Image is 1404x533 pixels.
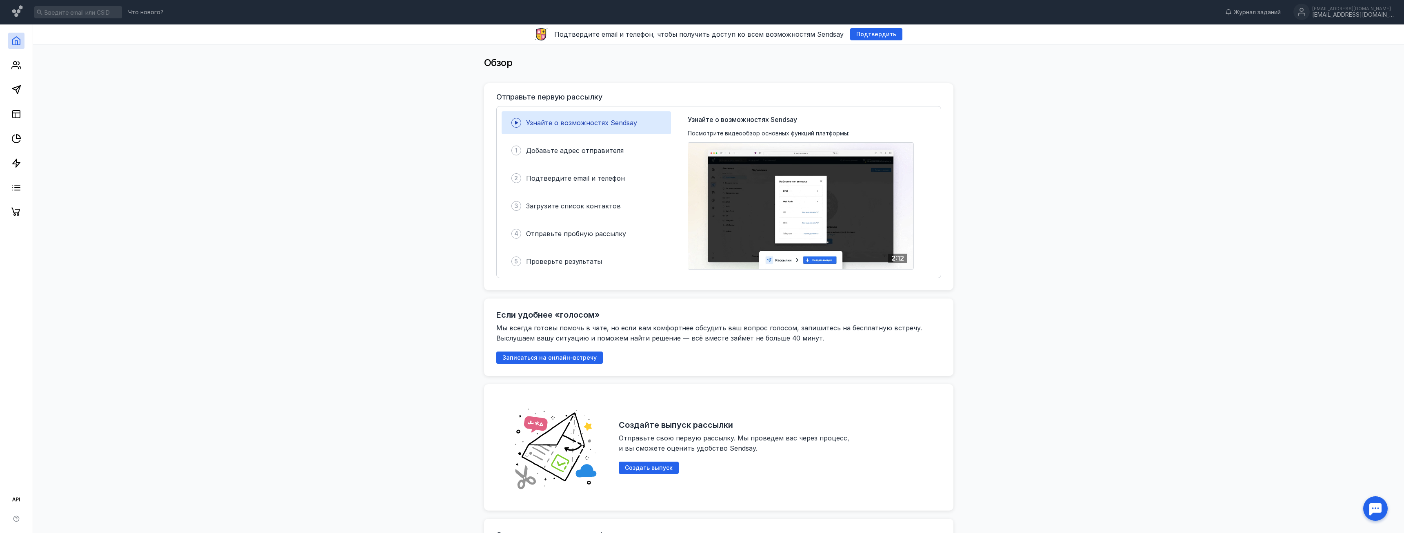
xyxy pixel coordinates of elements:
[502,354,597,361] span: Записаться на онлайн-встречу
[688,129,849,137] span: Посмотрите видеообзор основных функций платформы:
[496,354,603,361] a: Записаться на онлайн-встречу
[526,174,625,182] span: Подтвердите email и телефон
[850,28,902,40] button: Подтвердить
[484,57,513,69] span: Обзор
[856,31,896,38] span: Подтвердить
[514,257,518,265] span: 5
[496,93,602,101] h3: Отправьте первую рассылку
[1312,11,1394,18] div: [EMAIL_ADDRESS][DOMAIN_NAME]
[526,230,626,238] span: Отправьте пробную рассылку
[514,230,518,238] span: 4
[526,202,621,210] span: Загрузите список контактов
[526,119,637,127] span: Узнайте о возможностях Sendsay
[128,9,164,15] span: Что нового?
[526,146,624,155] span: Добавьте адрес отправителя
[1234,8,1281,16] span: Журнал заданий
[554,30,844,38] span: Подтвердите email и телефон, чтобы получить доступ ко всем возможностям Sendsay
[619,462,679,474] button: Создать выпуск
[1221,8,1285,16] a: Журнал заданий
[515,146,518,155] span: 1
[1312,6,1394,11] div: [EMAIL_ADDRESS][DOMAIN_NAME]
[504,396,606,498] img: abd19fe006828e56528c6cd305e49c57.png
[496,352,603,364] button: Записаться на онлайн-встречу
[496,324,924,342] span: Мы всегда готовы помочь в чате, но если вам комфортнее обсудить ваш вопрос голосом, запишитесь на...
[34,6,122,18] input: Введите email или CSID
[619,420,733,430] h2: Создайте выпуск рассылки
[888,254,907,263] div: 2:12
[124,9,168,15] a: Что нового?
[526,257,602,265] span: Проверьте результаты
[625,464,673,471] span: Создать выпуск
[619,434,851,452] span: Отправьте свою первую рассылку. Мы проведем вас через процесс, и вы сможете оценить удобство Send...
[514,174,518,182] span: 2
[688,115,797,124] span: Узнайте о возможностях Sendsay
[496,310,600,320] h2: Если удобнее «голосом»
[514,202,518,210] span: 3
